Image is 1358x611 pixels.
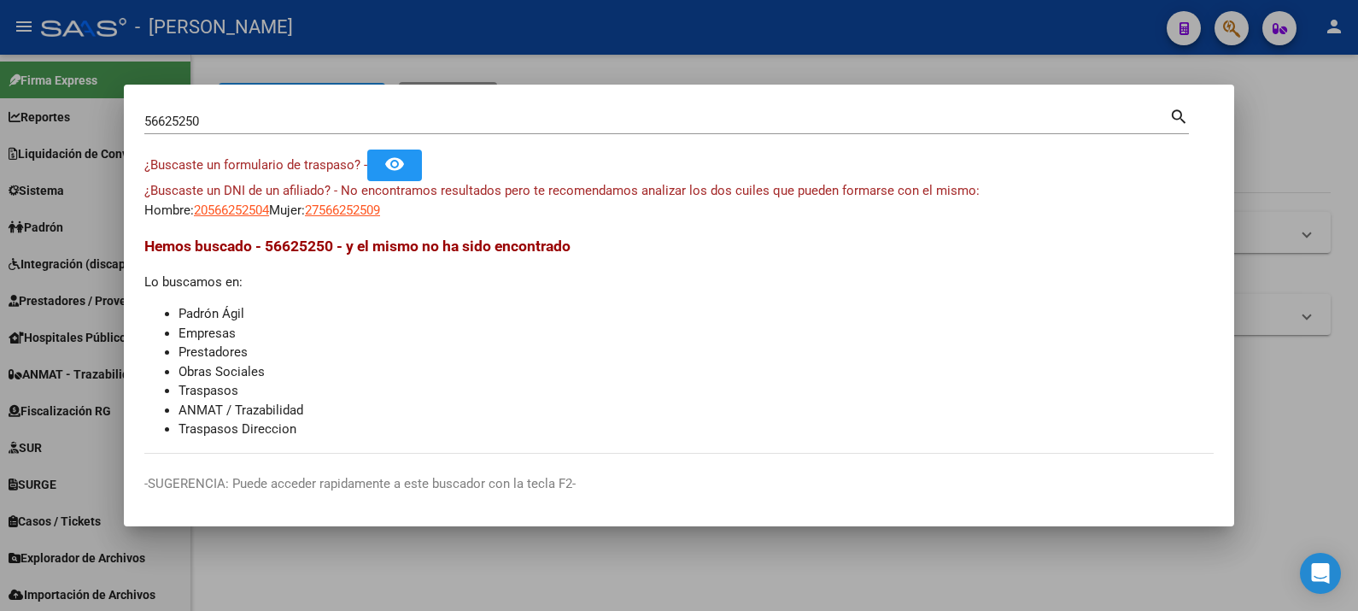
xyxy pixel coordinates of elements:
[179,343,1214,362] li: Prestadores
[194,203,269,218] span: 20566252504
[144,235,1214,439] div: Lo buscamos en:
[179,324,1214,344] li: Empresas
[179,401,1214,420] li: ANMAT / Trazabilidad
[179,304,1214,324] li: Padrón Ágil
[305,203,380,218] span: 27566252509
[144,183,980,198] span: ¿Buscaste un DNI de un afiliado? - No encontramos resultados pero te recomendamos analizar los do...
[179,420,1214,439] li: Traspasos Direccion
[144,238,571,255] span: Hemos buscado - 56625250 - y el mismo no ha sido encontrado
[1300,553,1341,594] div: Open Intercom Messenger
[179,362,1214,382] li: Obras Sociales
[144,474,1214,494] p: -SUGERENCIA: Puede acceder rapidamente a este buscador con la tecla F2-
[384,154,405,174] mat-icon: remove_red_eye
[144,157,367,173] span: ¿Buscaste un formulario de traspaso? -
[1169,105,1189,126] mat-icon: search
[144,181,1214,220] div: Hombre: Mujer:
[179,381,1214,401] li: Traspasos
